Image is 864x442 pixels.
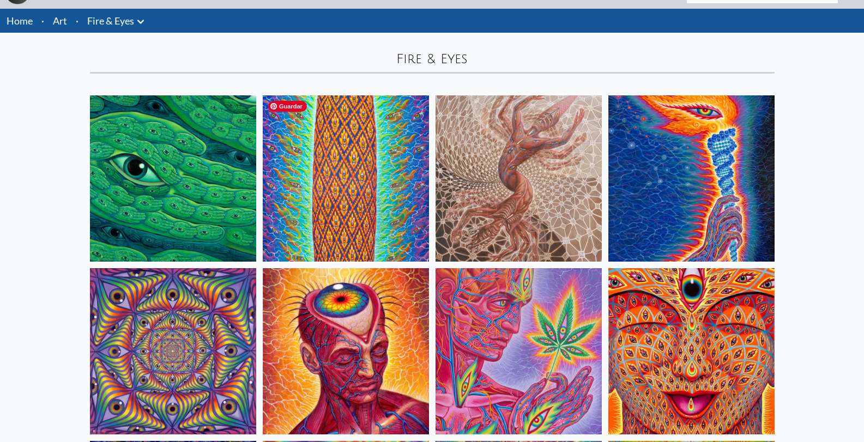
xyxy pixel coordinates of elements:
[71,9,83,33] li: ·
[37,9,49,33] li: ·
[90,50,775,68] div: Fire & Eyes
[268,101,307,112] span: Guardar
[87,13,134,28] a: Fire & Eyes
[7,15,33,27] a: Home
[53,13,67,28] a: Art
